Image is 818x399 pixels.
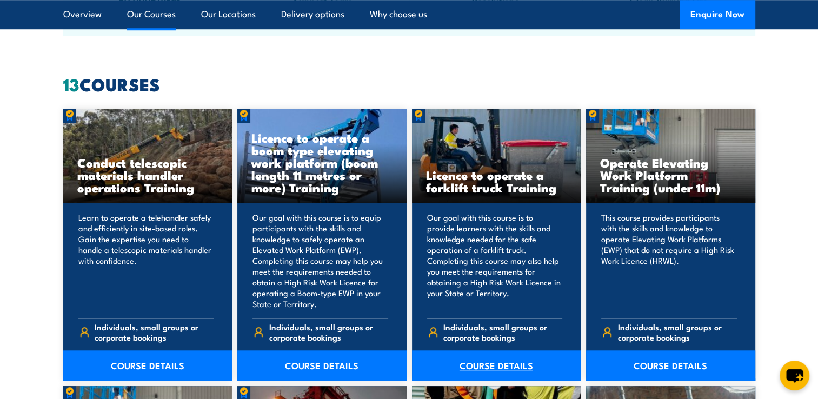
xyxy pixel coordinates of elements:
p: This course provides participants with the skills and knowledge to operate Elevating Work Platfor... [601,212,737,309]
h3: Conduct telescopic materials handler operations Training [77,156,218,194]
h3: Licence to operate a forklift truck Training [426,169,567,194]
a: COURSE DETAILS [237,350,407,381]
a: COURSE DETAILS [586,350,755,381]
span: Individuals, small groups or corporate bookings [269,322,388,342]
span: Individuals, small groups or corporate bookings [443,322,562,342]
strong: 13 [63,70,79,97]
h3: Licence to operate a boom type elevating work platform (boom length 11 metres or more) Training [251,131,393,194]
a: COURSE DETAILS [412,350,581,381]
p: Learn to operate a telehandler safely and efficiently in site-based roles. Gain the expertise you... [78,212,214,309]
p: Our goal with this course is to equip participants with the skills and knowledge to safely operat... [252,212,388,309]
p: Our goal with this course is to provide learners with the skills and knowledge needed for the saf... [427,212,563,309]
h3: Operate Elevating Work Platform Training (under 11m) [600,156,741,194]
span: Individuals, small groups or corporate bookings [618,322,737,342]
button: chat-button [780,361,809,390]
h2: COURSES [63,76,755,91]
span: Individuals, small groups or corporate bookings [95,322,214,342]
a: COURSE DETAILS [63,350,232,381]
